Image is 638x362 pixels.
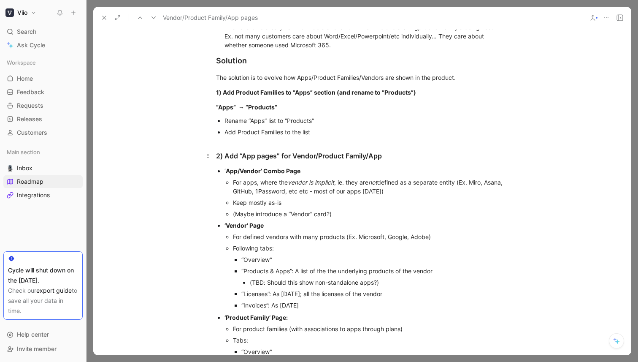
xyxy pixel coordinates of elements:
[17,331,49,338] span: Help center
[3,113,83,125] a: Releases
[3,175,83,188] a: Roadmap
[233,178,508,196] div: For apps, where the , ie. they are defined as a separate entity (Ex. Miro, Asana, GitHub, 1Passwo...
[17,88,44,96] span: Feedback
[3,56,83,69] div: Workspace
[3,99,83,112] a: Requests
[17,9,27,16] h1: Viio
[3,146,83,201] div: Main section🎙️InboxRoadmapIntegrations
[233,336,508,345] div: Tabs:
[216,151,508,161] div: 2) Add “App pages” for Vendor/Product Family/App
[233,232,508,241] div: For defined vendors with many products (Ex. Microsoft, Google, Adobe)
[233,198,508,207] div: Keep mostly as-is
[241,255,508,264] div: “Overview”
[216,73,508,82] div: The solution is to evolve how Apps/Product Families/Vendors are shown in the product.
[17,191,50,199] span: Integrations
[3,86,83,98] a: Feedback
[3,189,83,201] a: Integrations
[36,287,72,294] a: export guide
[224,128,508,145] div: Add Product Families to the list
[216,103,277,111] strong: “Apps” → “Products”
[3,343,83,355] div: Invite member
[241,289,508,298] div: “Licenses”: As [DATE]; all the licenses of the vendor
[163,13,258,23] span: Vendor/Product Family/App pages
[7,148,40,156] span: Main section
[250,278,508,287] div: (TBD: Should this show non-standalone apps?)
[233,210,508,218] div: (Maybe introduce a “Vendor” card?)
[7,165,14,171] img: 🎙️
[288,179,334,186] em: vendor is implicit
[224,222,264,229] strong: ‘Vendor’ Page
[5,8,14,17] img: Viio
[226,167,300,174] strong: App/Vendor’ Combo Page
[224,116,508,125] div: Rename “Apps” list to “Products”
[3,72,83,85] a: Home
[3,25,83,38] div: Search
[233,324,508,333] div: For product families (with associations to apps through plans)
[216,89,416,96] strong: 1) Add Product Families to “Apps” section (and rename to “Products”)
[17,177,43,186] span: Roadmap
[3,146,83,158] div: Main section
[224,166,508,175] div: ‘
[3,162,83,174] a: 🎙️Inbox
[17,74,33,83] span: Home
[5,163,15,173] button: 🎙️
[3,7,38,19] button: ViioViio
[3,328,83,341] div: Help center
[3,126,83,139] a: Customers
[224,314,288,321] strong: ‘Product Family’ Page:
[7,58,36,67] span: Workspace
[241,301,508,310] div: “Invoices”: As [DATE]
[368,179,377,186] em: not
[241,267,508,275] div: “Products & Apps”: A list of the the underlying products of the vendor
[17,345,57,352] span: Invite member
[216,55,508,66] div: Solution
[17,27,36,37] span: Search
[3,39,83,52] a: Ask Cycle
[8,265,78,286] div: Cycle will shut down on the [DATE].
[17,128,47,137] span: Customers
[241,347,508,356] div: “Overview”
[8,286,78,316] div: Check our to save all your data in time.
[17,164,32,172] span: Inbox
[233,244,508,253] div: Following tabs:
[17,101,43,110] span: Requests
[17,115,42,123] span: Releases
[17,40,45,50] span: Ask Cycle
